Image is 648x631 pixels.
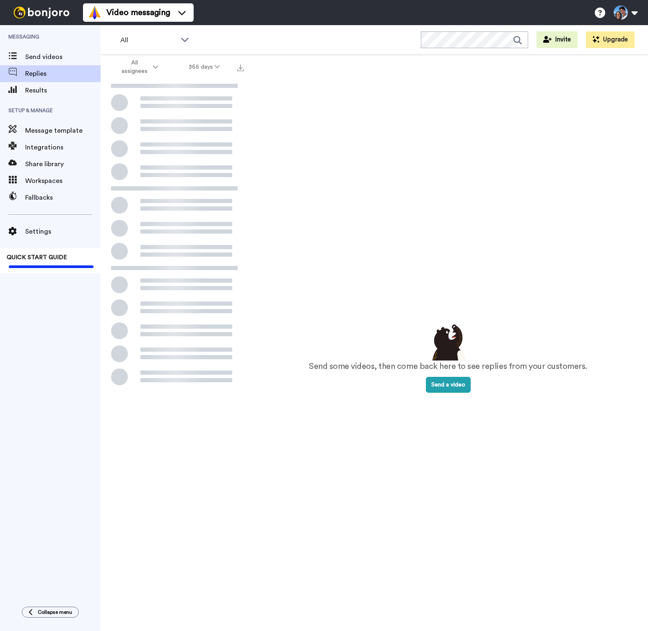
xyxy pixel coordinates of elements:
[106,7,170,18] span: Video messaging
[427,322,469,361] img: results-emptystates.png
[88,6,101,19] img: vm-color.svg
[426,377,471,393] button: Send a video
[237,64,244,71] img: export.svg
[25,52,101,62] span: Send videos
[102,55,174,79] button: All assignees
[25,126,101,136] span: Message template
[174,59,235,75] button: 365 days
[117,59,151,75] span: All assignees
[10,7,73,18] img: bj-logo-header-white.svg
[25,159,101,169] span: Share library
[309,361,587,373] p: Send some videos, then come back here to see replies from your customers.
[537,31,578,48] button: Invite
[426,382,471,388] a: Send a video
[25,227,101,237] span: Settings
[25,69,101,79] span: Replies
[25,176,101,186] span: Workspaces
[120,35,176,45] span: All
[25,193,101,203] span: Fallbacks
[586,31,635,48] button: Upgrade
[25,142,101,152] span: Integrations
[235,61,246,73] button: Export all results that match these filters now.
[38,609,72,616] span: Collapse menu
[25,85,101,95] span: Results
[22,607,79,618] button: Collapse menu
[7,255,67,260] span: QUICK START GUIDE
